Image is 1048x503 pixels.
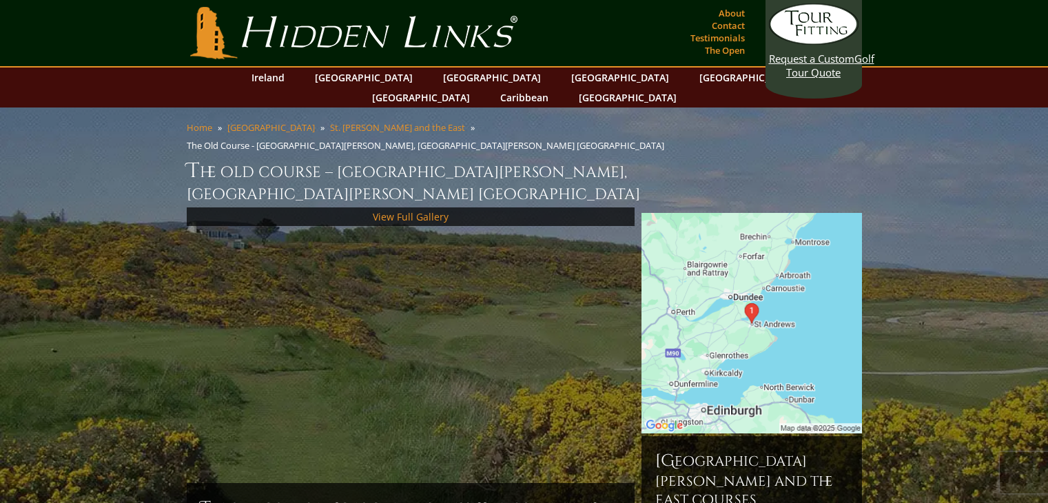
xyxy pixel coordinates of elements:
a: St. [PERSON_NAME] and the East [330,121,465,134]
a: Caribbean [493,88,555,107]
a: Home [187,121,212,134]
a: [GEOGRAPHIC_DATA] [436,68,548,88]
a: [GEOGRAPHIC_DATA] [227,121,315,134]
h1: The Old Course – [GEOGRAPHIC_DATA][PERSON_NAME], [GEOGRAPHIC_DATA][PERSON_NAME] [GEOGRAPHIC_DATA] [187,157,862,205]
a: View Full Gallery [373,210,449,223]
img: Google Map of St Andrews Links, St Andrews, United Kingdom [641,213,862,433]
a: Contact [708,16,748,35]
a: [GEOGRAPHIC_DATA] [308,68,420,88]
a: [GEOGRAPHIC_DATA] [564,68,676,88]
a: The Open [701,41,748,60]
li: The Old Course - [GEOGRAPHIC_DATA][PERSON_NAME], [GEOGRAPHIC_DATA][PERSON_NAME] [GEOGRAPHIC_DATA] [187,139,670,152]
span: Request a Custom [769,52,854,65]
a: [GEOGRAPHIC_DATA] [692,68,804,88]
a: [GEOGRAPHIC_DATA] [365,88,477,107]
a: Testimonials [687,28,748,48]
a: Request a CustomGolf Tour Quote [769,3,859,79]
a: Ireland [245,68,291,88]
a: [GEOGRAPHIC_DATA] [572,88,684,107]
a: About [715,3,748,23]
